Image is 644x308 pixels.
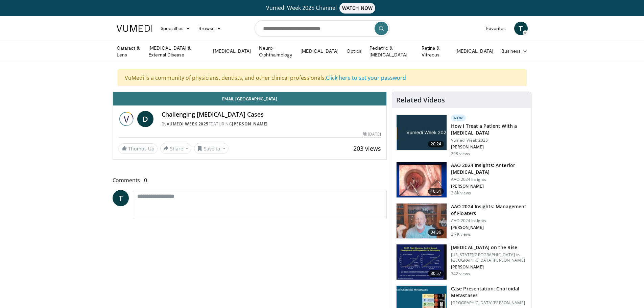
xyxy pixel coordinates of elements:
[397,162,447,197] img: fd942f01-32bb-45af-b226-b96b538a46e6.150x105_q85_crop-smart_upscale.jpg
[418,45,451,58] a: Retina & Vitreous
[396,203,527,239] a: 04:36 AAO 2024 Insights: Management of Floaters AAO 2024 Insights [PERSON_NAME] 2.7K views
[451,115,466,121] p: New
[497,44,532,58] a: Business
[118,143,158,154] a: Thumbs Up
[162,121,381,127] div: By FEATURING
[255,20,390,37] input: Search topics, interventions
[451,285,527,299] h3: Case Presentation: Choroidal Metastases
[482,22,510,35] a: Favorites
[397,244,447,280] img: 4ce8c11a-29c2-4c44-a801-4e6d49003971.150x105_q85_crop-smart_upscale.jpg
[113,45,145,58] a: Cataract & Lens
[451,151,470,157] p: 298 views
[118,3,527,14] a: Vumedi Week 2025 ChannelWATCH NOW
[113,176,387,185] span: Comments 0
[117,25,152,32] img: VuMedi Logo
[451,271,470,277] p: 342 views
[144,45,209,58] a: [MEDICAL_DATA] & External Disease
[451,225,527,230] p: [PERSON_NAME]
[428,141,444,147] span: 20:24
[296,44,342,58] a: [MEDICAL_DATA]
[365,45,418,58] a: Pediatric & [MEDICAL_DATA]
[167,121,209,127] a: Vumedi Week 2025
[514,22,528,35] a: T
[118,111,135,127] img: Vumedi Week 2025
[451,300,527,306] p: [GEOGRAPHIC_DATA][PERSON_NAME]
[451,203,527,217] h3: AAO 2024 Insights: Management of Floaters
[194,22,225,35] a: Browse
[428,270,444,277] span: 30:57
[118,69,527,86] div: VuMedi is a community of physicians, dentists, and other clinical professionals.
[451,123,527,136] h3: How I Treat a Patient With a [MEDICAL_DATA]
[428,188,444,195] span: 10:51
[232,121,268,127] a: [PERSON_NAME]
[137,111,153,127] a: D
[363,131,381,137] div: [DATE]
[113,190,129,206] a: T
[396,162,527,198] a: 10:51 AAO 2024 Insights: Anterior [MEDICAL_DATA] AAO 2024 Insights [PERSON_NAME] 2.8K views
[451,232,471,237] p: 2.7K views
[209,44,255,58] a: [MEDICAL_DATA]
[428,229,444,236] span: 04:36
[342,44,365,58] a: Optics
[451,264,527,270] p: [PERSON_NAME]
[451,177,527,182] p: AAO 2024 Insights
[451,144,527,150] p: [PERSON_NAME]
[157,22,195,35] a: Specialties
[162,111,381,118] h4: Challenging [MEDICAL_DATA] Cases
[397,115,447,150] img: 02d29458-18ce-4e7f-be78-7423ab9bdffd.jpg.150x105_q85_crop-smart_upscale.jpg
[451,138,527,143] p: Vumedi Week 2025
[451,218,527,223] p: AAO 2024 Insights
[396,244,527,280] a: 30:57 [MEDICAL_DATA] on the Rise [US_STATE][GEOGRAPHIC_DATA] in [GEOGRAPHIC_DATA][PERSON_NAME] [P...
[255,45,296,58] a: Neuro-Ophthalmology
[339,3,375,14] span: WATCH NOW
[160,143,192,154] button: Share
[451,44,497,58] a: [MEDICAL_DATA]
[397,204,447,239] img: 8e655e61-78ac-4b3e-a4e7-f43113671c25.150x105_q85_crop-smart_upscale.jpg
[451,244,527,251] h3: [MEDICAL_DATA] on the Rise
[353,144,381,152] span: 203 views
[326,74,406,81] a: Click here to set your password
[396,115,527,157] a: 20:24 New How I Treat a Patient With a [MEDICAL_DATA] Vumedi Week 2025 [PERSON_NAME] 298 views
[451,162,527,175] h3: AAO 2024 Insights: Anterior [MEDICAL_DATA]
[451,184,527,189] p: [PERSON_NAME]
[113,92,387,105] a: Email [GEOGRAPHIC_DATA]
[396,96,445,104] h4: Related Videos
[451,190,471,196] p: 2.8K views
[451,252,527,263] p: [US_STATE][GEOGRAPHIC_DATA] in [GEOGRAPHIC_DATA][PERSON_NAME]
[194,143,229,154] button: Save to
